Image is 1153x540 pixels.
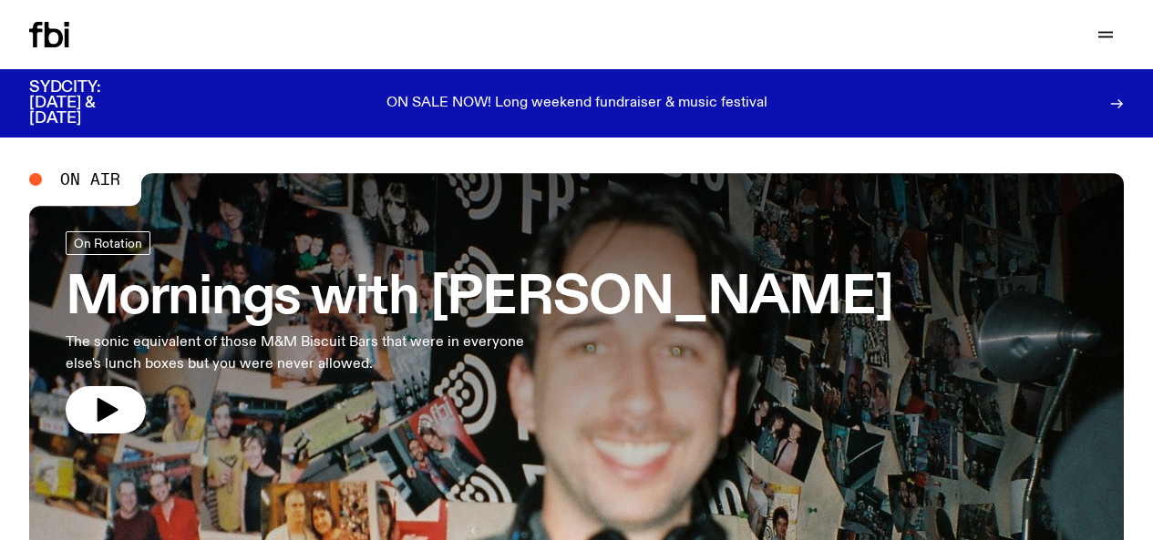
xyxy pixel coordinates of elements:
span: On Air [60,171,120,188]
h3: SYDCITY: [DATE] & [DATE] [29,80,146,127]
p: ON SALE NOW! Long weekend fundraiser & music festival [386,96,767,112]
a: On Rotation [66,231,150,255]
h3: Mornings with [PERSON_NAME] [66,273,893,324]
span: On Rotation [74,237,142,250]
a: Mornings with [PERSON_NAME]The sonic equivalent of those M&M Biscuit Bars that were in everyone e... [66,231,893,433]
p: The sonic equivalent of those M&M Biscuit Bars that were in everyone else's lunch boxes but you w... [66,331,532,375]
